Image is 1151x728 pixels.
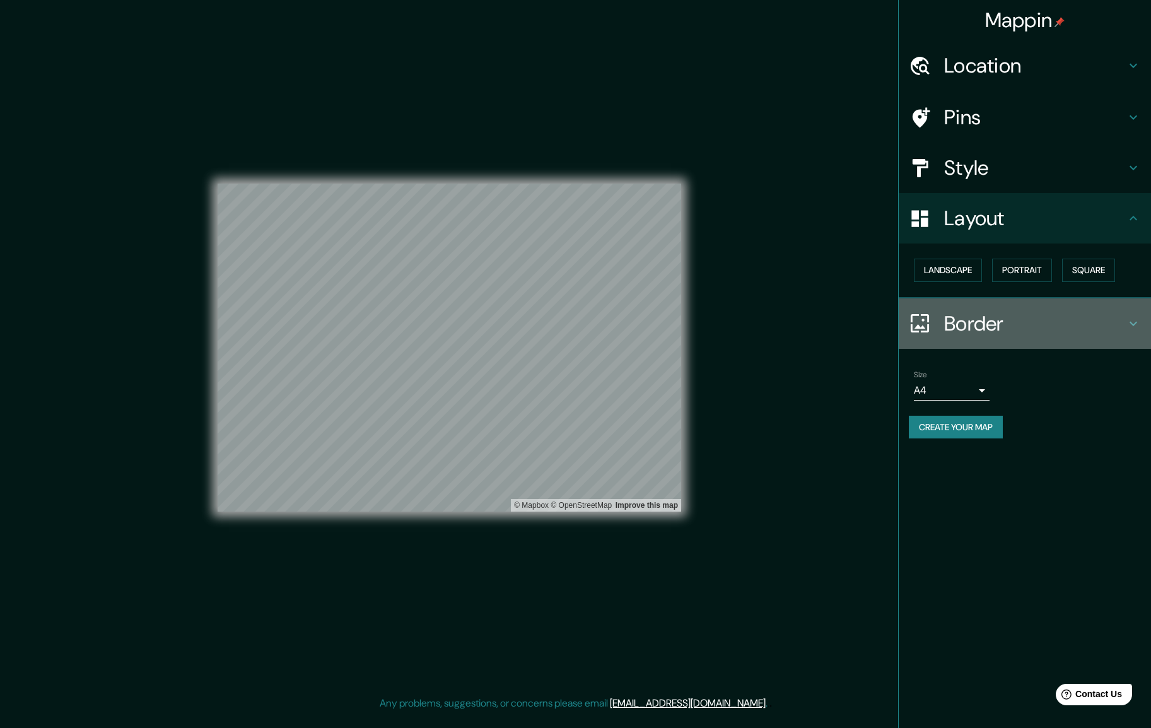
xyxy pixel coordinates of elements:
[899,143,1151,193] div: Style
[944,105,1126,130] h4: Pins
[899,298,1151,349] div: Border
[1039,679,1137,714] iframe: Help widget launcher
[944,206,1126,231] h4: Layout
[551,501,612,510] a: OpenStreetMap
[914,369,927,380] label: Size
[616,501,678,510] a: Map feedback
[914,380,990,401] div: A4
[944,311,1126,336] h4: Border
[899,92,1151,143] div: Pins
[380,696,768,711] p: Any problems, suggestions, or concerns please email .
[909,416,1003,439] button: Create your map
[899,40,1151,91] div: Location
[514,501,549,510] a: Mapbox
[985,8,1065,33] h4: Mappin
[610,696,766,710] a: [EMAIL_ADDRESS][DOMAIN_NAME]
[944,155,1126,180] h4: Style
[944,53,1126,78] h4: Location
[899,193,1151,244] div: Layout
[992,259,1052,282] button: Portrait
[218,184,681,512] canvas: Map
[1062,259,1115,282] button: Square
[914,259,982,282] button: Landscape
[1055,17,1065,27] img: pin-icon.png
[768,696,769,711] div: .
[769,696,772,711] div: .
